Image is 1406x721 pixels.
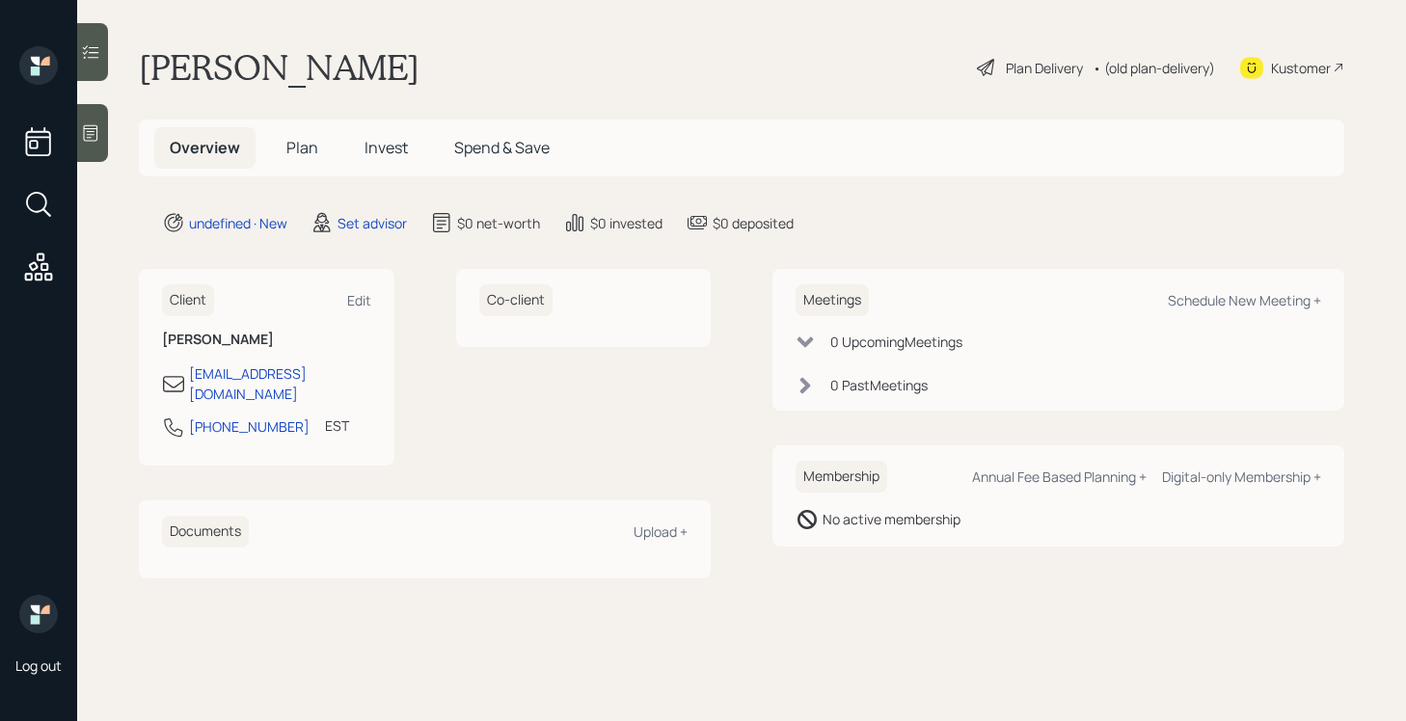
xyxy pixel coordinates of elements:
div: Log out [15,656,62,675]
div: 0 Past Meeting s [830,375,928,395]
h6: Documents [162,516,249,547]
div: • (old plan-delivery) [1093,58,1215,78]
div: Plan Delivery [1006,58,1083,78]
div: $0 deposited [713,213,794,233]
div: Annual Fee Based Planning + [972,467,1147,486]
div: Upload + [634,522,688,541]
h1: [PERSON_NAME] [139,46,419,89]
span: Invest [365,137,408,158]
div: Set advisor [338,213,407,233]
h6: Meetings [796,284,869,316]
h6: Client [162,284,214,316]
div: $0 net-worth [457,213,540,233]
div: No active membership [823,509,960,529]
h6: Co-client [479,284,553,316]
span: Plan [286,137,318,158]
div: undefined · New [189,213,287,233]
div: EST [325,415,349,436]
div: Schedule New Meeting + [1168,291,1321,309]
div: [PHONE_NUMBER] [189,416,310,437]
span: Overview [170,137,240,158]
img: retirable_logo.png [19,595,58,633]
div: 0 Upcoming Meeting s [830,332,962,352]
div: Digital-only Membership + [1162,467,1321,486]
div: Edit [347,291,371,309]
h6: [PERSON_NAME] [162,332,371,348]
div: [EMAIL_ADDRESS][DOMAIN_NAME] [189,363,371,404]
span: Spend & Save [454,137,550,158]
div: Kustomer [1271,58,1331,78]
div: $0 invested [590,213,662,233]
h6: Membership [796,461,887,493]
